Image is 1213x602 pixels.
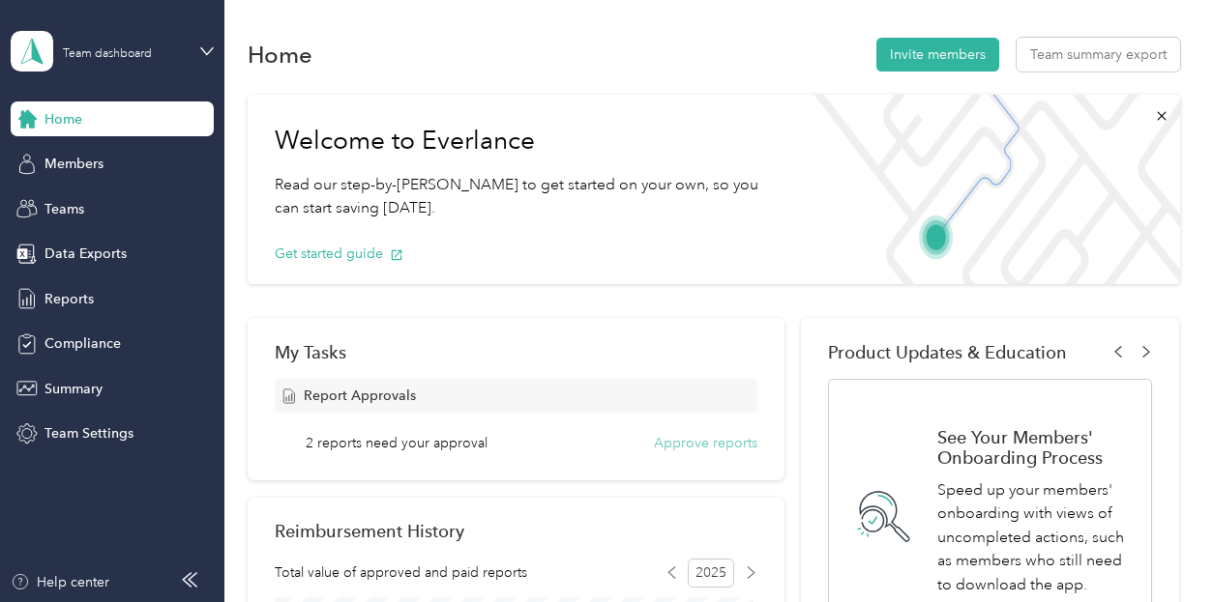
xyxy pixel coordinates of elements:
[275,521,464,541] h2: Reimbursement History
[44,109,82,129] span: Home
[937,478,1131,597] p: Speed up your members' onboarding with views of uncompleted actions, such as members who still ne...
[1105,494,1213,602] iframe: Everlance-gr Chat Button Frame
[44,423,133,444] span: Team Settings
[11,572,109,592] button: Help center
[1017,38,1180,72] button: Team summary export
[304,386,416,406] span: Report Approvals
[248,44,312,65] h1: Home
[44,289,94,309] span: Reports
[44,244,127,264] span: Data Exports
[275,244,403,264] button: Get started guide
[44,333,121,354] span: Compliance
[306,433,488,453] span: 2 reports need your approval
[799,95,1180,284] img: Welcome to everlance
[44,199,84,219] span: Teams
[688,559,734,588] span: 2025
[937,427,1131,468] h1: See Your Members' Onboarding Process
[44,154,104,174] span: Members
[275,126,772,157] h1: Welcome to Everlance
[44,379,103,399] span: Summary
[828,342,1067,362] span: Product Updates & Education
[654,433,757,453] button: Approve reports
[275,562,527,583] span: Total value of approved and paid reports
[876,38,999,72] button: Invite members
[275,342,757,362] div: My Tasks
[275,173,772,220] p: Read our step-by-[PERSON_NAME] to get started on your own, so you can start saving [DATE].
[63,48,152,60] div: Team dashboard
